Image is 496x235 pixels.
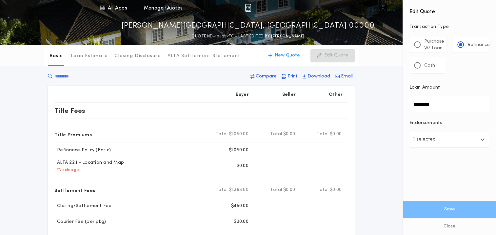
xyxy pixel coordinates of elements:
p: $0.00 [237,163,248,169]
p: Title Fees [54,105,85,116]
button: New Quote [262,49,307,62]
button: Download [301,71,332,82]
p: ALTA Settlement Statement [168,53,240,59]
p: Buyer [236,92,249,98]
h4: Edit Quote [409,4,489,16]
button: Close [403,218,496,235]
b: Total: [216,187,229,193]
p: ALTA 22.1 - Location and Map [54,160,124,166]
img: vs-icon [370,5,395,11]
p: Transaction Type [409,24,489,30]
img: img [245,4,251,12]
button: Print [280,71,300,82]
button: Email [333,71,355,82]
p: Endorsements [409,120,489,126]
p: Seller [282,92,296,98]
p: Basic [50,53,63,59]
span: $1,366.00 [229,187,248,193]
p: Download [308,73,330,80]
input: Loan Amount [409,96,489,112]
b: Total: [317,131,330,138]
b: Total: [317,187,330,193]
span: $1,050.00 [229,131,248,138]
p: New Quote [275,52,300,59]
p: Closing/Settlement Fee [54,203,112,209]
button: 1 selected [409,132,489,147]
button: Edit Quote [310,49,355,62]
p: Print [288,73,298,80]
p: QUOTE ND-10825-TC - LAST EDITED BY [PERSON_NAME] [191,33,304,40]
span: $0.00 [283,131,295,138]
p: [PERSON_NAME][GEOGRAPHIC_DATA], [GEOGRAPHIC_DATA] 00000 [122,21,375,31]
button: Save [403,201,496,218]
p: Title Premiums [54,129,92,139]
p: Courier Fee (per pkg) [54,219,106,225]
p: Loan Amount [409,84,440,91]
p: $450.00 [231,203,248,209]
p: Purchase W/ Loan [424,38,444,52]
b: Total: [270,187,283,193]
p: Email [341,73,353,80]
button: Compare [248,71,279,82]
p: Closing Disclosure [114,53,161,59]
span: $0.00 [283,187,295,193]
p: Refinance Policy (Basic) [54,147,111,154]
p: Refinance [467,42,490,48]
p: Other [329,92,343,98]
p: $1,050.00 [229,147,248,154]
p: Edit Quote [324,52,348,59]
p: $30.00 [234,219,248,225]
p: Compare [256,73,277,80]
p: Cash [424,62,435,69]
span: $0.00 [330,187,342,193]
b: Total: [216,131,229,138]
p: * No charge [54,167,79,173]
p: 1 selected [413,136,436,143]
span: $0.00 [330,131,342,138]
p: Loan Estimate [71,53,108,59]
p: Settlement Fees [54,185,95,195]
b: Total: [270,131,283,138]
